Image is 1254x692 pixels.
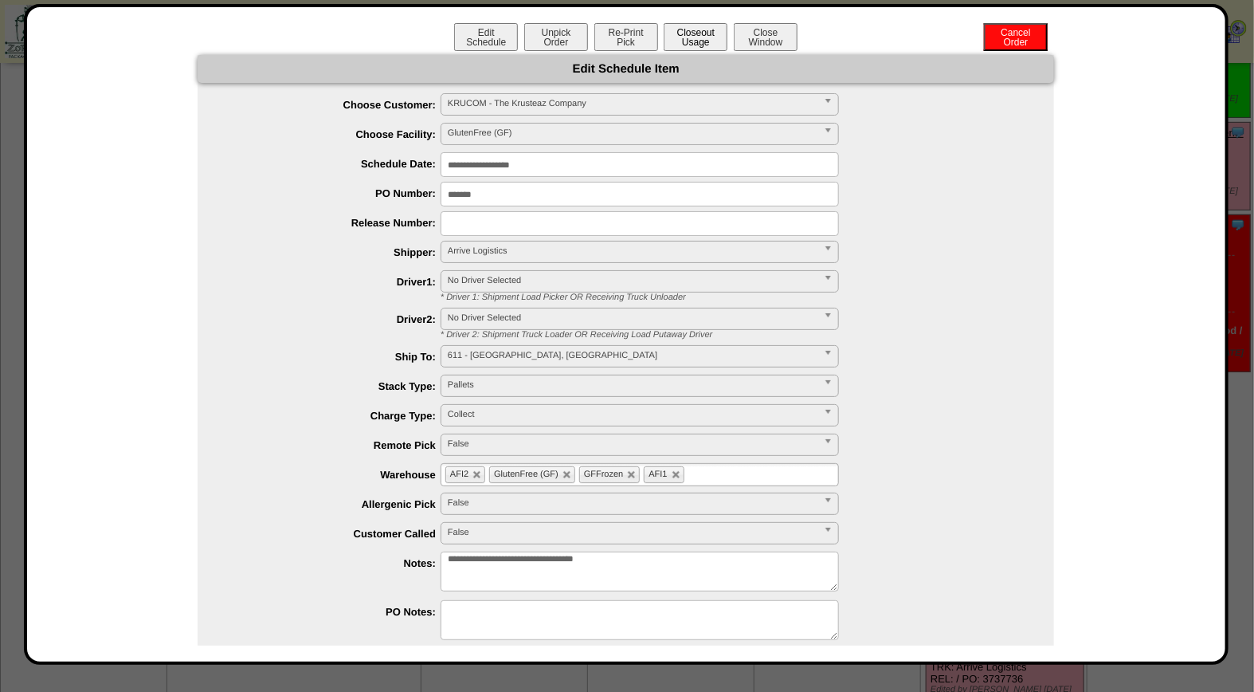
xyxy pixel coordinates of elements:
[494,470,558,479] span: GlutenFree (GF)
[229,439,441,451] label: Remote Pick
[584,470,624,479] span: GFFrozen
[448,434,817,454] span: False
[198,55,1054,83] div: Edit Schedule Item
[664,23,727,51] button: CloseoutUsage
[450,470,468,479] span: AFI2
[229,557,441,569] label: Notes:
[984,23,1048,51] button: CancelOrder
[229,469,441,481] label: Warehouse
[448,94,817,113] span: KRUCOM - The Krusteaz Company
[229,606,441,618] label: PO Notes:
[229,246,441,258] label: Shipper:
[229,313,441,325] label: Driver2:
[524,23,588,51] button: UnpickOrder
[229,351,441,363] label: Ship To:
[448,124,817,143] span: GlutenFree (GF)
[594,23,658,51] button: Re-PrintPick
[448,375,817,395] span: Pallets
[448,242,817,261] span: Arrive Logistics
[229,410,441,422] label: Charge Type:
[229,187,441,199] label: PO Number:
[448,346,817,365] span: 611 - [GEOGRAPHIC_DATA], [GEOGRAPHIC_DATA]
[448,271,817,290] span: No Driver Selected
[448,309,817,328] span: No Driver Selected
[448,405,817,424] span: Collect
[649,470,667,479] span: AFI1
[229,99,441,111] label: Choose Customer:
[229,128,441,140] label: Choose Facility:
[448,493,817,513] span: False
[732,36,799,48] a: CloseWindow
[734,23,797,51] button: CloseWindow
[229,217,441,229] label: Release Number:
[229,380,441,392] label: Stack Type:
[454,23,518,51] button: EditSchedule
[229,528,441,540] label: Customer Called
[229,158,441,170] label: Schedule Date:
[229,498,441,510] label: Allergenic Pick
[429,293,1054,302] div: * Driver 1: Shipment Load Picker OR Receiving Truck Unloader
[229,276,441,288] label: Driver1:
[429,330,1054,340] div: * Driver 2: Shipment Truck Loader OR Receiving Load Putaway Driver
[448,523,817,542] span: False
